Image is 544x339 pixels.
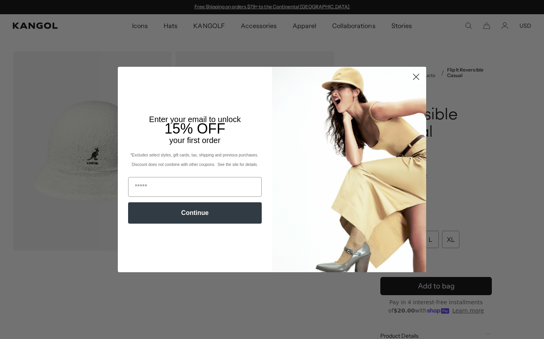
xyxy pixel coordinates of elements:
input: Email [128,177,262,197]
span: *Excludes select styles, gift cards, tax, shipping and previous purchases. Discount does not comb... [130,153,259,167]
img: 93be19ad-e773-4382-80b9-c9d740c9197f.jpeg [272,67,426,272]
span: 15% OFF [164,121,225,137]
span: Enter your email to unlock [149,115,241,124]
span: your first order [169,136,220,145]
button: Close dialog [409,70,423,84]
button: Continue [128,202,262,224]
